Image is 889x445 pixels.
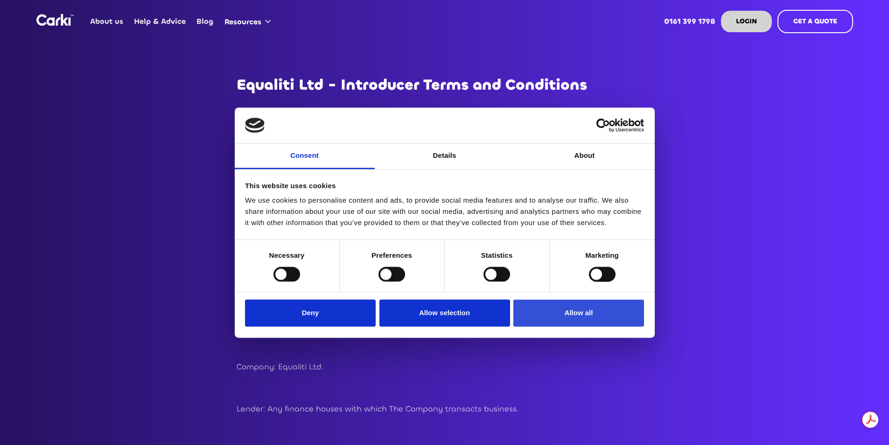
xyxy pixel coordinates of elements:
[245,180,644,191] div: This website uses cookies
[793,17,837,26] strong: GET A QUOTE
[245,118,265,133] img: logo
[245,300,376,327] button: Deny
[219,4,280,39] div: Resources
[562,118,644,132] a: Usercentrics Cookiebot - opens in a new window
[513,300,644,327] button: Allow all
[736,17,757,26] strong: LOGIN
[375,144,515,170] a: Details
[129,3,191,40] a: Help & Advice
[36,14,74,26] img: Logo
[191,3,219,40] a: Blog
[379,300,510,327] button: Allow selection
[245,195,644,229] div: We use cookies to personalise content and ads, to provide social media features and to analyse ou...
[371,252,412,260] strong: Preferences
[664,16,715,26] strong: 0161 399 1798
[237,403,653,415] p: Lender: Any finance houses with which The Company transacts business.
[237,75,587,95] strong: Equaliti Ltd - Introducer Terms and Conditions
[235,144,375,170] a: Consent
[721,11,772,32] a: LOGIN
[237,361,653,373] p: Company: Equaliti Ltd.
[224,17,261,27] div: Resources
[481,252,513,260] strong: Statistics
[658,3,721,40] a: 0161 399 1798
[585,252,619,260] strong: Marketing
[36,14,74,26] a: home
[85,3,129,40] a: About us
[269,252,305,260] strong: Necessary
[777,10,853,33] a: GET A QUOTE
[515,144,655,170] a: About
